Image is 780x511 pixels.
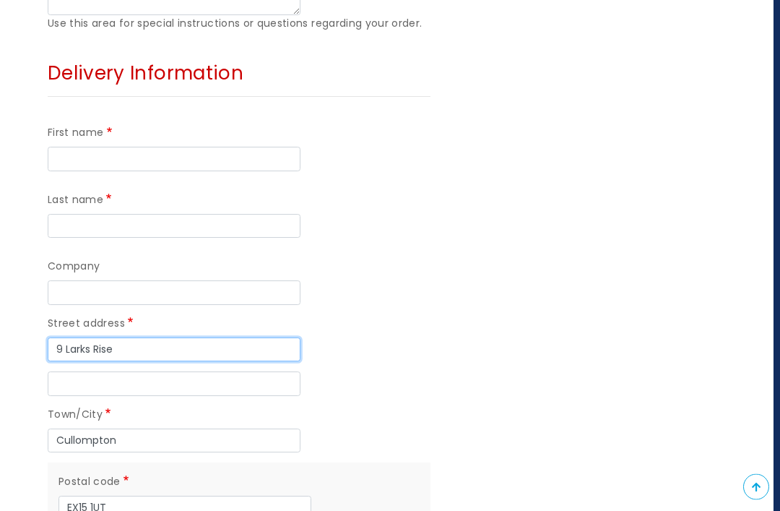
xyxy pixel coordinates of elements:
[48,16,430,33] div: Use this area for special instructions or questions regarding your order.
[48,407,114,424] label: Town/City
[48,192,115,210] label: Last name
[48,316,136,333] label: Street address
[48,125,115,142] label: First name
[48,61,243,87] span: Delivery Information
[48,259,100,276] label: Company
[58,474,131,491] label: Postal code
